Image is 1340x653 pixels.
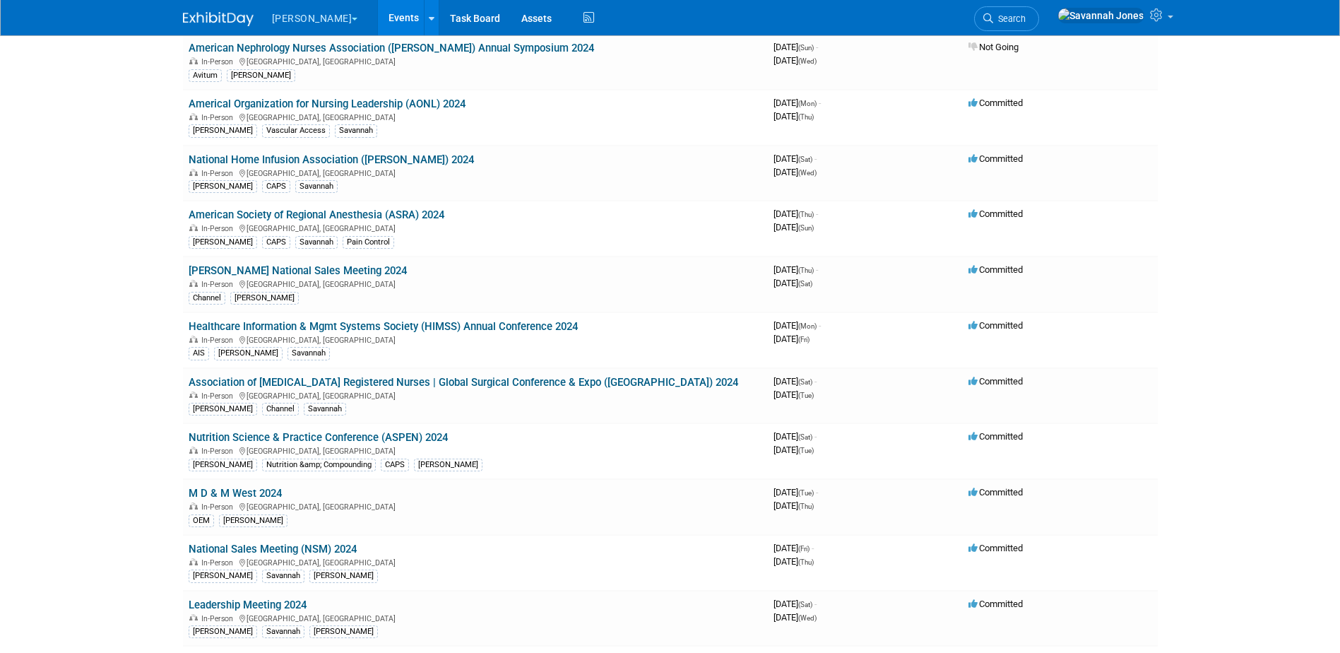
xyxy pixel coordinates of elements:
span: Committed [968,543,1023,553]
span: [DATE] [773,599,817,609]
span: In-Person [201,392,237,401]
span: (Sat) [798,155,812,163]
div: [GEOGRAPHIC_DATA], [GEOGRAPHIC_DATA] [189,389,762,401]
div: [PERSON_NAME] [309,570,378,582]
span: (Tue) [798,489,814,497]
div: CAPS [262,180,290,193]
div: Channel [262,403,299,416]
span: (Mon) [798,322,817,330]
a: Nutrition Science & Practice Conference (ASPEN) 2024 [189,431,448,444]
div: Savannah [287,347,330,360]
span: - [816,208,818,219]
div: Savannah [304,403,346,416]
img: In-Person Event [189,502,198,510]
span: [DATE] [773,111,814,122]
div: Savannah [295,236,338,249]
span: In-Person [201,169,237,178]
a: American Society of Regional Anesthesia (ASRA) 2024 [189,208,444,221]
span: [DATE] [773,500,814,511]
div: Pain Control [343,236,394,249]
span: - [819,98,821,108]
span: (Wed) [798,614,817,622]
div: Nutrition &amp; Compounding [262,459,376,471]
img: In-Person Event [189,113,198,120]
div: [GEOGRAPHIC_DATA], [GEOGRAPHIC_DATA] [189,111,762,122]
span: (Wed) [798,169,817,177]
img: In-Person Event [189,169,198,176]
span: (Sat) [798,601,812,608]
span: - [814,431,817,442]
a: Search [974,6,1039,31]
span: [DATE] [773,55,817,66]
span: (Thu) [798,502,814,510]
div: [PERSON_NAME] [189,236,257,249]
div: [PERSON_NAME] [189,459,257,471]
span: [DATE] [773,320,821,331]
span: In-Person [201,447,237,456]
img: In-Person Event [189,57,198,64]
div: [GEOGRAPHIC_DATA], [GEOGRAPHIC_DATA] [189,222,762,233]
span: In-Person [201,57,237,66]
div: [GEOGRAPHIC_DATA], [GEOGRAPHIC_DATA] [189,167,762,178]
span: [DATE] [773,334,810,344]
div: AIS [189,347,209,360]
span: - [814,599,817,609]
div: OEM [189,514,214,527]
div: [PERSON_NAME] [414,459,482,471]
span: (Thu) [798,266,814,274]
span: (Thu) [798,558,814,566]
div: [PERSON_NAME] [189,403,257,416]
a: M D & M West 2024 [189,487,282,500]
span: [DATE] [773,389,814,400]
span: (Sun) [798,44,814,52]
span: - [812,543,814,553]
span: (Thu) [798,211,814,218]
img: In-Person Event [189,614,198,621]
span: [DATE] [773,222,814,233]
div: [PERSON_NAME] [189,570,257,582]
span: (Sat) [798,280,812,288]
span: [DATE] [773,612,817,623]
span: Committed [968,98,1023,108]
div: [PERSON_NAME] [230,292,299,305]
span: - [816,487,818,498]
span: Search [993,13,1026,24]
span: (Mon) [798,100,817,107]
span: (Sat) [798,378,812,386]
span: - [814,153,817,164]
div: [GEOGRAPHIC_DATA], [GEOGRAPHIC_DATA] [189,612,762,623]
div: Savannah [262,625,304,638]
div: [GEOGRAPHIC_DATA], [GEOGRAPHIC_DATA] [189,334,762,345]
span: - [816,264,818,275]
div: [GEOGRAPHIC_DATA], [GEOGRAPHIC_DATA] [189,445,762,456]
span: In-Person [201,336,237,345]
div: Savannah [335,124,377,137]
span: (Tue) [798,447,814,454]
div: [GEOGRAPHIC_DATA], [GEOGRAPHIC_DATA] [189,500,762,512]
span: [DATE] [773,264,818,275]
div: Savannah [262,570,304,582]
img: Savannah Jones [1057,8,1144,23]
span: In-Person [201,558,237,567]
div: [GEOGRAPHIC_DATA], [GEOGRAPHIC_DATA] [189,556,762,567]
div: Avitum [189,69,222,82]
img: In-Person Event [189,280,198,287]
div: [GEOGRAPHIC_DATA], [GEOGRAPHIC_DATA] [189,278,762,289]
img: ExhibitDay [183,12,254,26]
span: - [819,320,821,331]
span: Committed [968,320,1023,331]
span: [DATE] [773,153,817,164]
span: (Tue) [798,392,814,399]
a: Leadership Meeting 2024 [189,599,307,611]
img: In-Person Event [189,336,198,343]
div: Vascular Access [262,124,330,137]
span: In-Person [201,502,237,512]
span: [DATE] [773,98,821,108]
span: [DATE] [773,376,817,387]
a: Americal Organization for Nursing Leadership (AONL) 2024 [189,98,466,110]
span: Not Going [968,42,1019,52]
a: National Sales Meeting (NSM) 2024 [189,543,357,555]
span: [DATE] [773,556,814,567]
span: Committed [968,376,1023,387]
div: [PERSON_NAME] [309,625,378,638]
